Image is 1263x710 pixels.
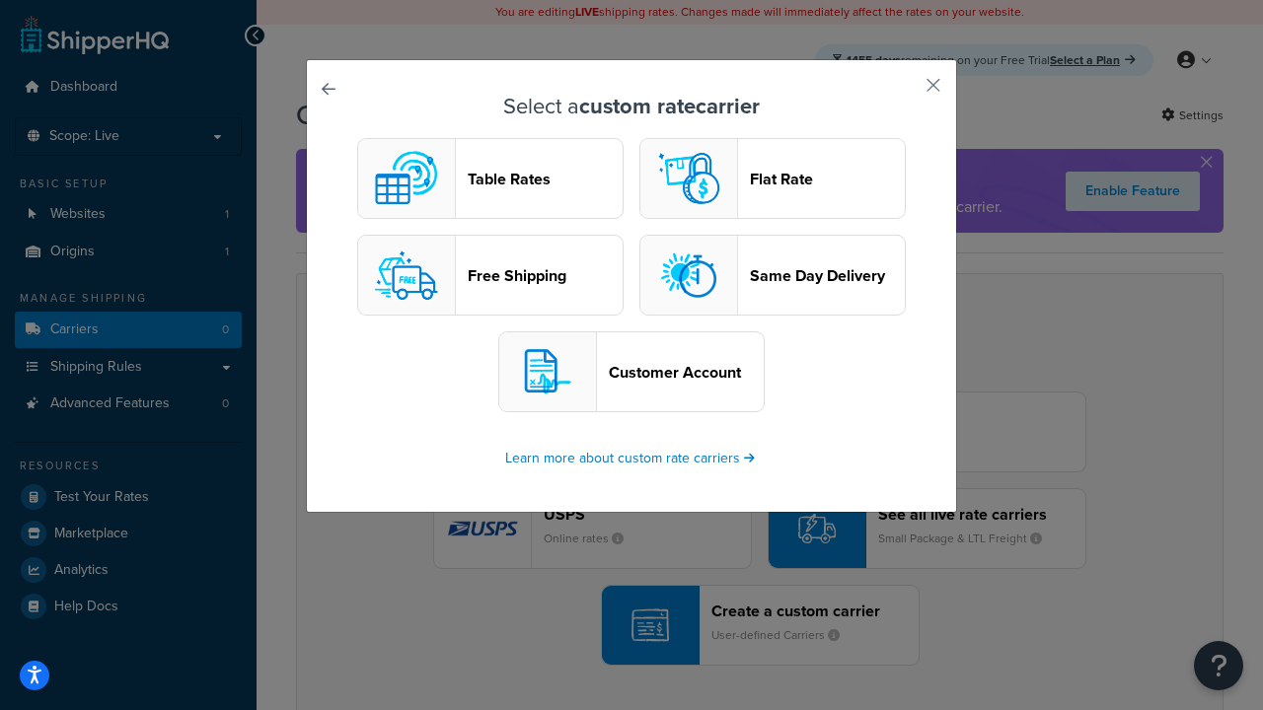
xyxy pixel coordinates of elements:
img: flat logo [649,139,728,218]
header: Table Rates [468,170,623,188]
header: Same Day Delivery [750,266,905,285]
button: sameday logoSame Day Delivery [639,235,906,316]
button: free logoFree Shipping [357,235,624,316]
img: free logo [367,236,446,315]
img: customerAccount logo [508,332,587,411]
img: sameday logo [649,236,728,315]
a: Learn more about custom rate carriers [505,448,758,468]
header: Customer Account [609,363,764,382]
img: custom logo [367,139,446,218]
button: customerAccount logoCustomer Account [498,331,765,412]
button: flat logoFlat Rate [639,138,906,219]
header: Flat Rate [750,170,905,188]
button: custom logoTable Rates [357,138,624,219]
strong: custom rate carrier [579,90,760,122]
h3: Select a [356,95,907,118]
header: Free Shipping [468,266,623,285]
